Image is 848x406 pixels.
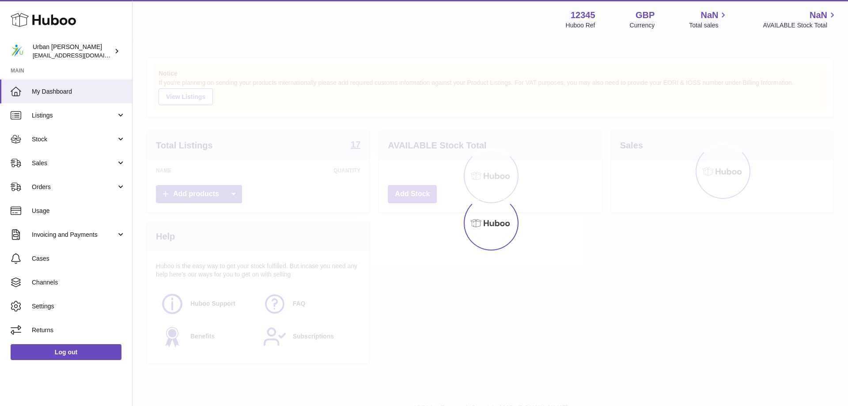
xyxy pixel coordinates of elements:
span: Returns [32,326,125,334]
span: Total sales [689,21,728,30]
span: Stock [32,135,116,144]
a: NaN Total sales [689,9,728,30]
strong: GBP [636,9,655,21]
span: AVAILABLE Stock Total [763,21,837,30]
span: Channels [32,278,125,287]
span: My Dashboard [32,87,125,96]
span: NaN [700,9,718,21]
div: Urban [PERSON_NAME] [33,43,112,60]
img: orders@urbanpoling.com [11,45,24,58]
span: Orders [32,183,116,191]
span: NaN [810,9,827,21]
span: Cases [32,254,125,263]
strong: 12345 [571,9,595,21]
a: NaN AVAILABLE Stock Total [763,9,837,30]
div: Huboo Ref [566,21,595,30]
div: Currency [630,21,655,30]
span: Invoicing and Payments [32,231,116,239]
a: Log out [11,344,121,360]
span: Usage [32,207,125,215]
span: Listings [32,111,116,120]
span: Settings [32,302,125,311]
span: Sales [32,159,116,167]
span: [EMAIL_ADDRESS][DOMAIN_NAME] [33,52,130,59]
